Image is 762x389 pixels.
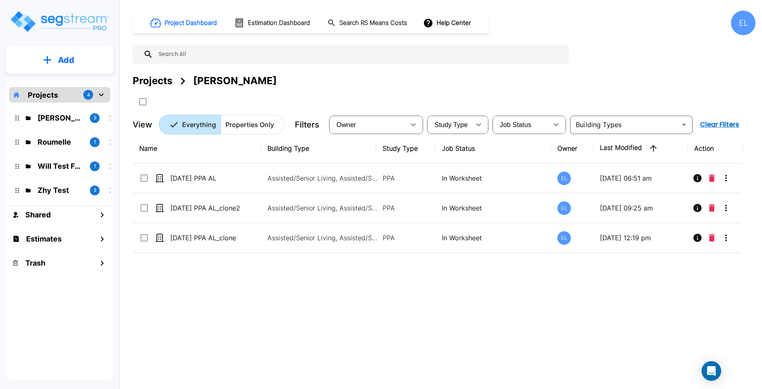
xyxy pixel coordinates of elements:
[339,18,407,28] h1: Search RS Means Costs
[331,113,405,136] div: Select
[87,92,90,98] p: 4
[434,121,468,128] span: Study Type
[193,74,277,88] div: [PERSON_NAME]
[58,54,74,66] p: Add
[600,233,681,243] p: [DATE] 12:19 pm
[170,203,252,213] p: [DATE] PPA AL_clone2
[159,115,221,134] button: Everything
[94,139,96,145] p: 1
[494,113,548,136] div: Select
[182,120,216,130] p: Everything
[551,134,594,163] th: Owner
[133,74,172,88] div: Projects
[170,233,252,243] p: [DATE] PPA AL_clone
[442,203,544,213] p: In Worksheet
[697,116,742,133] button: Clear Filters
[718,230,734,246] button: More-Options
[225,120,274,130] p: Properties Only
[383,203,429,213] p: PPA
[94,114,96,121] p: 3
[593,134,687,163] th: Last Modified
[25,209,51,220] h1: Shared
[26,233,62,244] h1: Estimates
[153,45,565,64] input: Search All
[688,134,743,163] th: Action
[267,173,378,183] p: Assisted/Senior Living, Assisted/Senior Living Site
[442,173,544,183] p: In Worksheet
[38,161,83,172] p: Will Test Folder
[261,134,376,163] th: Building Type
[248,18,310,28] h1: Estimation Dashboard
[435,134,550,163] th: Job Status
[600,173,681,183] p: [DATE] 06:51 am
[295,118,319,131] p: Filters
[38,136,83,148] p: Roumelle
[165,18,217,28] h1: Project Dashboard
[231,14,314,31] button: Estimation Dashboard
[133,118,152,131] p: View
[702,361,721,381] div: Open Intercom Messenger
[600,203,681,213] p: [DATE] 09:25 am
[147,14,221,32] button: Project Dashboard
[267,233,378,243] p: Assisted/Senior Living, Assisted/Senior Living Site
[28,89,58,101] p: Projects
[267,203,378,213] p: Assisted/Senior Living, Assisted/Senior Living Site
[718,200,734,216] button: More-Options
[38,185,83,196] p: Zhy Test
[557,201,571,215] div: EL
[170,173,252,183] p: [DATE] PPA AL
[689,200,706,216] button: Info
[678,119,690,130] button: Open
[706,230,718,246] button: Delete
[383,173,429,183] p: PPA
[9,10,109,33] img: Logo
[38,112,83,123] p: QA Emmanuel
[421,15,474,31] button: Help Center
[94,163,96,170] p: 1
[383,233,429,243] p: PPA
[25,257,45,268] h1: Trash
[706,200,718,216] button: Delete
[135,94,151,110] button: SelectAll
[706,170,718,186] button: Delete
[336,121,356,128] span: Owner
[133,134,261,163] th: Name
[324,15,412,31] button: Search RS Means Costs
[94,187,96,194] p: 3
[718,170,734,186] button: More-Options
[557,172,571,185] div: EL
[376,134,435,163] th: Study Type
[731,11,755,35] div: EL
[429,113,470,136] div: Select
[159,115,284,134] div: Platform
[557,231,571,245] div: EL
[689,170,706,186] button: Info
[500,121,531,128] span: Job Status
[573,119,677,130] input: Building Types
[6,48,114,72] button: Add
[442,233,544,243] p: In Worksheet
[221,115,284,134] button: Properties Only
[689,230,706,246] button: Info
